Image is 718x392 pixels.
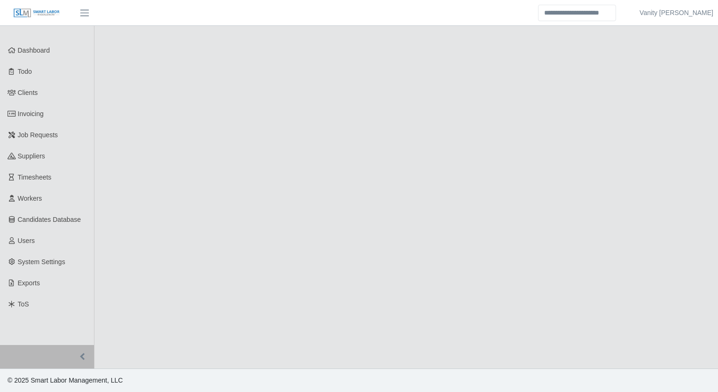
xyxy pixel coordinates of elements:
[18,258,65,266] span: System Settings
[18,110,44,118] span: Invoicing
[538,5,616,21] input: Search
[8,376,123,384] span: © 2025 Smart Labor Management, LLC
[18,173,52,181] span: Timesheets
[18,195,42,202] span: Workers
[13,8,60,18] img: SLM Logo
[18,89,38,96] span: Clients
[18,47,50,54] span: Dashboard
[18,216,81,223] span: Candidates Database
[18,152,45,160] span: Suppliers
[18,237,35,244] span: Users
[640,8,713,18] a: Vanity [PERSON_NAME]
[18,279,40,287] span: Exports
[18,131,58,139] span: Job Requests
[18,68,32,75] span: Todo
[18,300,29,308] span: ToS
